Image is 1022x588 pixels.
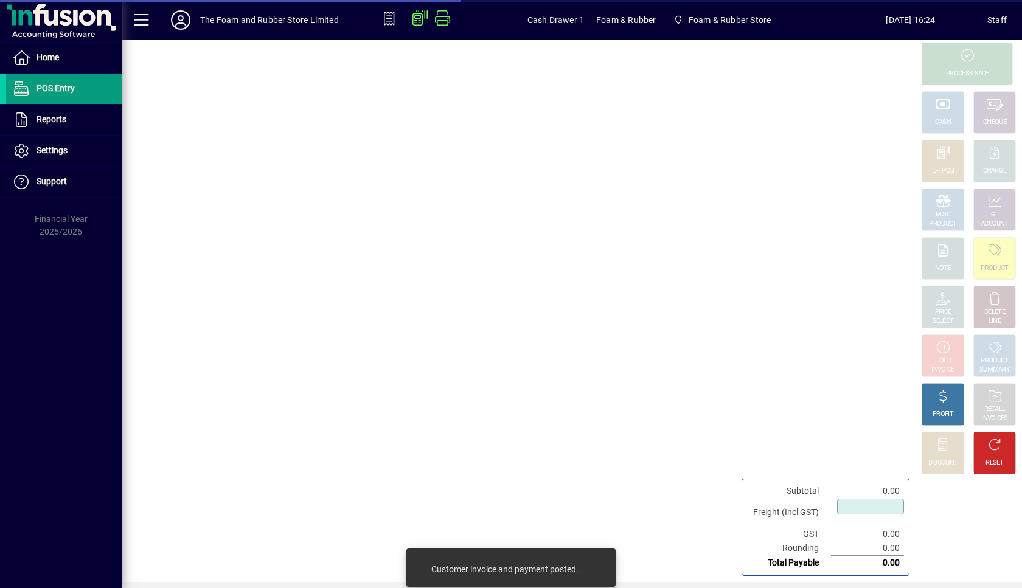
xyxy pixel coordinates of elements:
a: Support [6,167,122,197]
span: Settings [36,145,68,155]
span: Reports [36,114,66,124]
td: 0.00 [831,484,904,498]
span: Foam & Rubber Store [668,9,776,31]
span: Foam & Rubber [596,10,656,30]
div: PRODUCT [929,220,956,229]
div: CHEQUE [983,118,1006,127]
td: 0.00 [831,541,904,556]
div: DISCOUNT [928,458,958,468]
div: Customer invoice and payment posted. [431,563,579,575]
button: Profile [161,9,200,31]
div: ACCOUNT [981,220,1009,229]
div: SUMMARY [979,365,1010,375]
a: Home [6,43,122,73]
td: Subtotal [747,484,831,498]
div: RESET [985,458,1004,468]
div: RECALL [984,405,1006,414]
td: Rounding [747,541,831,556]
div: INVOICES [981,414,1007,423]
div: PRICE [935,308,951,317]
div: Staff [987,10,1007,30]
div: MISC [936,210,950,220]
span: Home [36,52,59,62]
div: CHARGE [983,167,1007,176]
div: PROCESS SALE [946,69,989,78]
span: Foam & Rubber Store [689,10,771,30]
div: DELETE [984,308,1005,317]
span: POS Entry [36,83,75,93]
td: 0.00 [831,527,904,541]
td: Freight (Incl GST) [747,498,831,527]
div: PROFIT [933,410,953,419]
div: PRODUCT [981,264,1008,273]
span: [DATE] 16:24 [834,10,987,30]
span: Cash Drawer 1 [527,10,584,30]
div: EFTPOS [932,167,954,176]
div: PRODUCT [981,356,1008,365]
a: Settings [6,136,122,166]
div: SELECT [933,317,954,326]
div: HOLD [935,356,951,365]
div: LINE [989,317,1001,326]
td: GST [747,527,831,541]
div: GL [991,210,999,220]
div: NOTE [935,264,951,273]
div: The Foam and Rubber Store Limited [200,10,339,30]
td: Total Payable [747,556,831,570]
td: 0.00 [831,556,904,570]
div: CASH [935,118,951,127]
a: Reports [6,105,122,135]
div: INVOICE [931,365,954,375]
span: Support [36,176,67,186]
